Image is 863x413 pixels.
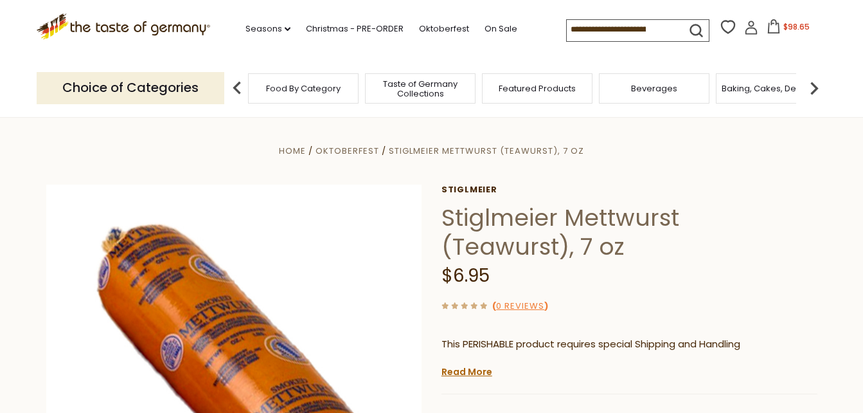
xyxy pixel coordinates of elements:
span: $98.65 [783,21,810,32]
a: 0 Reviews [496,300,544,313]
img: next arrow [801,75,827,101]
a: Seasons [245,22,290,36]
span: ( ) [492,300,548,312]
a: Oktoberfest [419,22,469,36]
button: $98.65 [761,19,815,39]
a: Baking, Cakes, Desserts [722,84,821,93]
a: Food By Category [266,84,341,93]
a: On Sale [485,22,517,36]
a: Oktoberfest [316,145,379,157]
a: Christmas - PRE-ORDER [306,22,404,36]
a: Home [279,145,306,157]
img: previous arrow [224,75,250,101]
a: Featured Products [499,84,576,93]
a: Beverages [631,84,677,93]
p: This PERISHABLE product requires special Shipping and Handling [441,336,817,353]
a: Read More [441,365,492,378]
h1: Stiglmeier Mettwurst (Teawurst), 7 oz [441,203,817,261]
span: $6.95 [441,263,490,288]
a: Stiglmeier Mettwurst (Teawurst), 7 oz [389,145,584,157]
p: Choice of Categories [37,72,224,104]
li: We will ship this product in heat-protective packaging and ice. [454,362,817,378]
a: Stiglmeier [441,185,817,195]
a: Taste of Germany Collections [369,79,472,98]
